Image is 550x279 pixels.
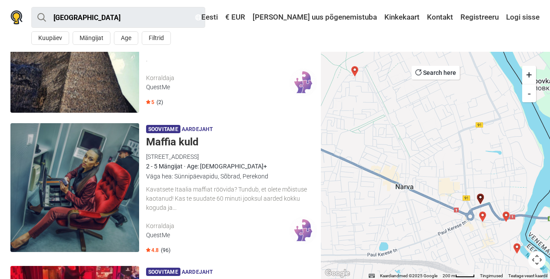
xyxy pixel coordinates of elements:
a: Eesti [193,10,220,25]
div: Maffia kuld [475,194,486,204]
span: 200 m [443,273,455,278]
img: Google [323,268,352,279]
img: QuestMe [289,216,317,245]
input: proovi “Tallinn” [31,7,205,28]
img: Eesti [195,14,201,20]
button: Search here [411,66,460,80]
button: Klaviatuuri otseteed [369,273,375,279]
span: 4.8 [146,247,159,254]
div: QuestMe [146,231,289,240]
a: Google Mapsis selle piirkonna avamine (avaneb uues aknas) [323,268,352,279]
div: A Path Of Riddles [350,66,360,77]
button: Kuupäev [31,31,69,45]
span: 5 [146,99,154,106]
a: Kontakt [425,10,455,25]
button: Mängijat [73,31,110,45]
a: Tingimused (avaneb uuel vahekaardil) [480,273,503,278]
a: Registreeru [458,10,501,25]
img: Maffia kuld [10,123,139,252]
button: Filtrid [142,31,171,45]
img: QuestMe [289,68,317,97]
span: Aardejaht [182,268,213,277]
img: Star [146,248,150,252]
button: Age [114,31,138,45]
img: Nowescape logo [10,10,23,24]
span: Kaardiandmed ©2025 Google [380,273,437,278]
h5: Maffia kuld [146,136,317,148]
div: Väga hea: Sünnipäevapidu, Sõbrad, Perekond [146,171,317,181]
button: + [522,66,536,84]
a: € EUR [223,10,247,25]
a: Teatage veast kaardil [508,273,547,278]
span: Soovitame [146,268,180,276]
span: (2) [157,99,163,106]
a: Kinkekaart [382,10,422,25]
button: Kaardi mõõtkava: 200 m 41 piksli kohta [440,273,477,279]
button: Kaardikaamera juhtnupud [528,251,546,269]
span: Soovitame [146,125,180,133]
a: Logi sisse [504,10,540,25]
div: Quest-adventure "Last Horcrux" [512,243,522,254]
div: QuestMe [146,83,289,92]
div: Korraldaja [146,222,289,231]
div: 2 - 5 Mängijat · Age: [DEMOGRAPHIC_DATA]+ [146,161,317,171]
div: . [146,55,317,64]
div: Kavatsete Itaalia maffiat röövida? Tundub, et olete mõistuse kaotanud! Kas te suudate 60 minuti j... [146,185,317,212]
span: Aardejaht [182,125,213,134]
div: Teekond „Narva Ring” [477,212,488,222]
div: [STREET_ADDRESS] [146,152,317,161]
img: Star [146,100,150,104]
div: Korraldaja [146,74,289,83]
div: Narva piraatide aarded [501,212,511,222]
button: - [522,84,536,102]
a: [PERSON_NAME] uus põgenemistuba [250,10,379,25]
span: (96) [161,247,170,254]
